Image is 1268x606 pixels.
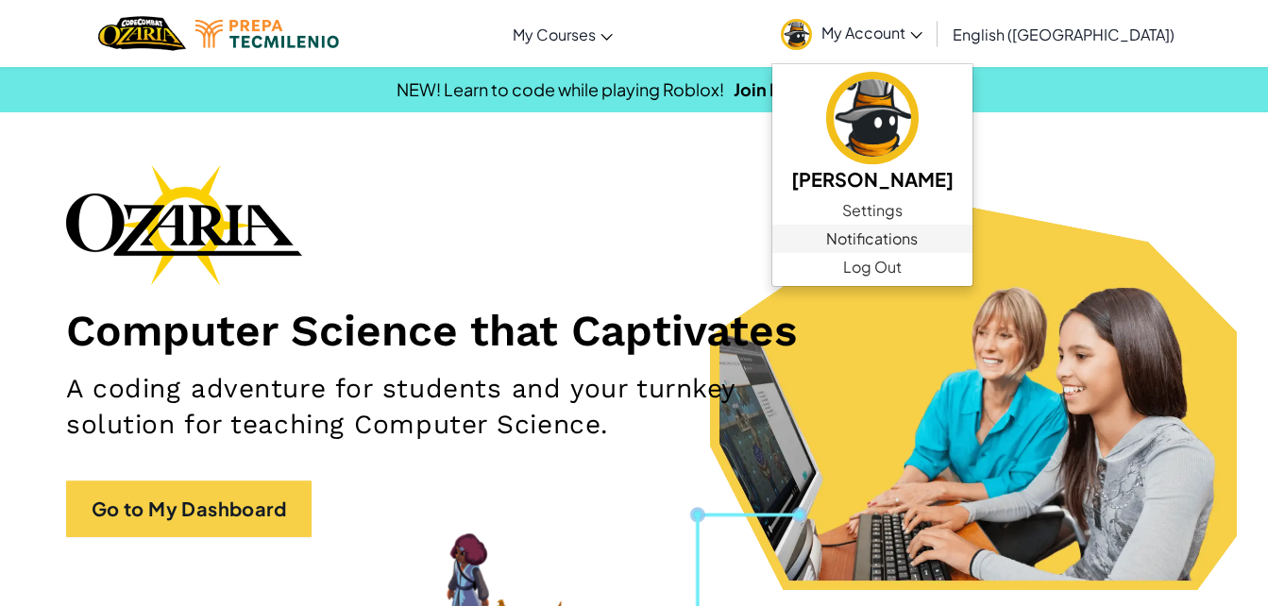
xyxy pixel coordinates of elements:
[66,304,1202,357] h1: Computer Science that Captivates
[771,4,932,63] a: My Account
[943,8,1184,59] a: English ([GEOGRAPHIC_DATA])
[66,164,302,285] img: Ozaria branding logo
[397,78,724,100] span: NEW! Learn to code while playing Roblox!
[98,14,186,53] a: Ozaria by CodeCombat logo
[66,371,827,443] h2: A coding adventure for students and your turnkey solution for teaching Computer Science.
[772,196,972,225] a: Settings
[772,253,972,281] a: Log Out
[826,72,919,164] img: avatar
[826,227,918,250] span: Notifications
[66,480,312,537] a: Go to My Dashboard
[98,14,186,53] img: Home
[195,20,339,48] img: Tecmilenio logo
[734,78,871,100] a: Join Beta Waitlist
[821,23,922,42] span: My Account
[781,19,812,50] img: avatar
[513,25,596,44] span: My Courses
[772,225,972,253] a: Notifications
[791,164,954,194] h5: [PERSON_NAME]
[772,69,972,196] a: [PERSON_NAME]
[953,25,1175,44] span: English ([GEOGRAPHIC_DATA])
[503,8,622,59] a: My Courses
